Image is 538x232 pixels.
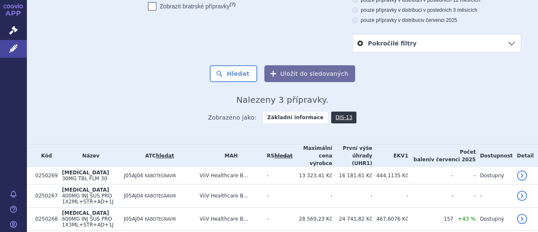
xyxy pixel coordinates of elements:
td: 157 [408,208,453,231]
td: - [408,184,453,208]
label: pouze přípravky v distribuci [352,17,521,24]
label: Zobrazit bratrské přípravky [148,2,236,11]
td: - [454,184,476,208]
td: 24 741,82 Kč [332,208,372,231]
td: - [263,208,293,231]
a: DIS-13 [331,112,356,123]
abbr: (?) [229,2,235,7]
th: Detail [513,144,538,167]
span: KABOTEGRAVIR [145,173,176,178]
td: - [408,167,453,184]
th: Kód [31,144,58,167]
a: detail [517,214,527,224]
a: hledat [156,153,174,159]
td: - [372,184,409,208]
td: - [263,184,293,208]
td: Dostupný [476,167,513,184]
th: MAH [195,144,263,167]
td: 16 181,61 Kč [332,167,372,184]
span: KABOTEGRAVIR [145,194,176,198]
th: ATC [120,144,195,167]
th: Počet balení [408,144,476,167]
span: KABOTEGRAVIR [145,217,176,221]
td: ViiV Healthcare B... [195,167,263,184]
span: [MEDICAL_DATA] [62,170,109,176]
span: 30MG TBL FLM 30 [62,176,107,181]
label: pouze přípravky v distribuci v posledních 3 měsících [352,7,521,13]
th: První výše úhrady (UHR1) [332,144,372,167]
span: [MEDICAL_DATA] [62,187,109,193]
th: Dostupnost [476,144,513,167]
span: Nalezeny 3 přípravky. [236,95,329,105]
button: Hledat [210,65,257,82]
button: Uložit do sledovaných [264,65,355,82]
td: - [263,167,293,184]
th: Maximální cena výrobce [293,144,332,167]
span: 600MG INJ SUS PRO 1X3ML+STŘ+AD+1J [62,216,113,228]
td: 444,1135 Kč [372,167,409,184]
a: detail [517,191,527,201]
del: hledat [274,153,293,159]
td: - [476,184,513,208]
td: ViiV Healthcare B... [195,208,263,231]
td: 0250269 [31,167,58,184]
span: [MEDICAL_DATA] [62,210,109,216]
td: 28 569,23 Kč [293,208,332,231]
th: RS [263,144,293,167]
td: 467,6076 Kč [372,208,409,231]
th: Název [58,144,119,167]
th: EKV1 [372,144,409,167]
a: vyhledávání neobsahuje žádnou platnou referenční skupinu [274,153,293,159]
span: Zobrazeno jako: [208,112,257,123]
a: detail [517,171,527,181]
td: - [332,184,372,208]
span: v červenci 2025 [422,17,457,23]
span: J05AJ04 [124,193,143,199]
td: 13 323,41 Kč [293,167,332,184]
td: - [293,184,332,208]
td: Dostupný [476,208,513,231]
td: 0250268 [31,208,58,231]
strong: Základní informace [263,112,328,123]
span: +43 % [458,216,476,222]
td: 0250267 [31,184,58,208]
span: J05AJ04 [124,216,143,222]
span: 400MG INJ SUS PRO 1X2ML+STŘ+AD+1J [62,193,113,205]
td: ViiV Healthcare B... [195,184,263,208]
a: Pokročilé filtry [353,35,521,52]
span: v červenci 2025 [431,157,475,163]
span: J05AJ04 [124,173,143,179]
td: - [454,167,476,184]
